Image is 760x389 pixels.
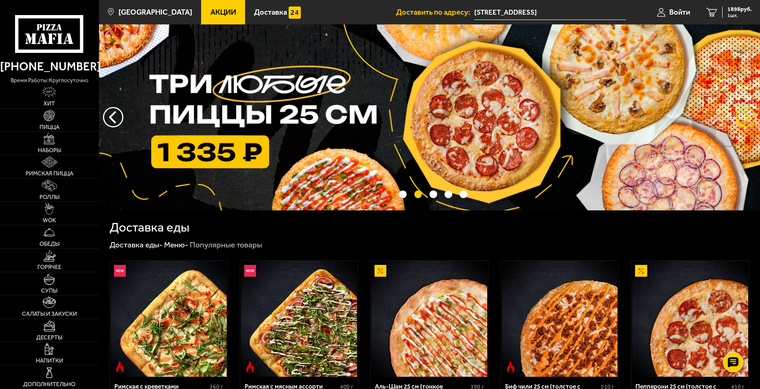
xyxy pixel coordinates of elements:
[727,7,752,12] span: 1898 руб.
[22,311,77,317] span: Салаты и закуски
[727,13,752,18] span: 1 шт.
[26,171,73,177] span: Римская пицца
[505,361,517,373] img: Острое блюдо
[39,125,59,130] span: Пицца
[164,240,188,249] a: Меню-
[445,190,452,198] button: точки переключения
[474,5,626,20] input: Ваш адрес доставки
[118,9,192,16] span: [GEOGRAPHIC_DATA]
[669,9,690,16] span: Войти
[241,261,357,377] img: Римская с мясным ассорти
[110,261,228,377] a: НовинкаОстрое блюдоРимская с креветками
[429,190,437,198] button: точки переключения
[244,361,256,373] img: Острое блюдо
[396,9,474,16] span: Доставить по адресу:
[39,194,59,200] span: Роллы
[190,240,262,250] div: Популярные товары
[631,261,749,377] a: АкционныйПепперони 25 см (толстое с сыром)
[103,107,123,127] button: следующий
[23,382,75,387] span: Дополнительно
[370,261,488,377] a: АкционныйАль-Шам 25 см (тонкое тесто)
[635,265,647,277] img: Акционный
[39,241,59,247] span: Обеды
[38,148,61,153] span: Наборы
[110,240,163,249] a: Доставка еды-
[736,107,756,127] button: предыдущий
[375,265,386,277] img: Акционный
[414,190,422,198] button: точки переключения
[501,261,618,377] a: Острое блюдоБиф чили 25 см (толстое с сыром)
[114,361,126,373] img: Острое блюдо
[210,9,236,16] span: Акции
[240,261,358,377] a: НовинкаОстрое блюдоРимская с мясным ассорти
[111,261,227,377] img: Римская с креветками
[36,335,62,341] span: Десерты
[41,288,57,294] span: Супы
[44,101,55,107] span: Хит
[399,190,407,198] button: точки переключения
[460,190,467,198] button: точки переключения
[254,9,287,16] span: Доставка
[632,261,748,377] img: Пепперони 25 см (толстое с сыром)
[43,218,56,223] span: WOK
[502,261,618,377] img: Биф чили 25 см (толстое с сыром)
[244,265,256,277] img: Новинка
[36,358,63,364] span: Напитки
[114,265,126,277] img: Новинка
[289,7,300,18] img: 15daf4d41897b9f0e9f617042186c801.svg
[371,261,487,377] img: Аль-Шам 25 см (тонкое тесто)
[37,264,61,270] span: Горячее
[110,221,189,234] h1: Доставка еды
